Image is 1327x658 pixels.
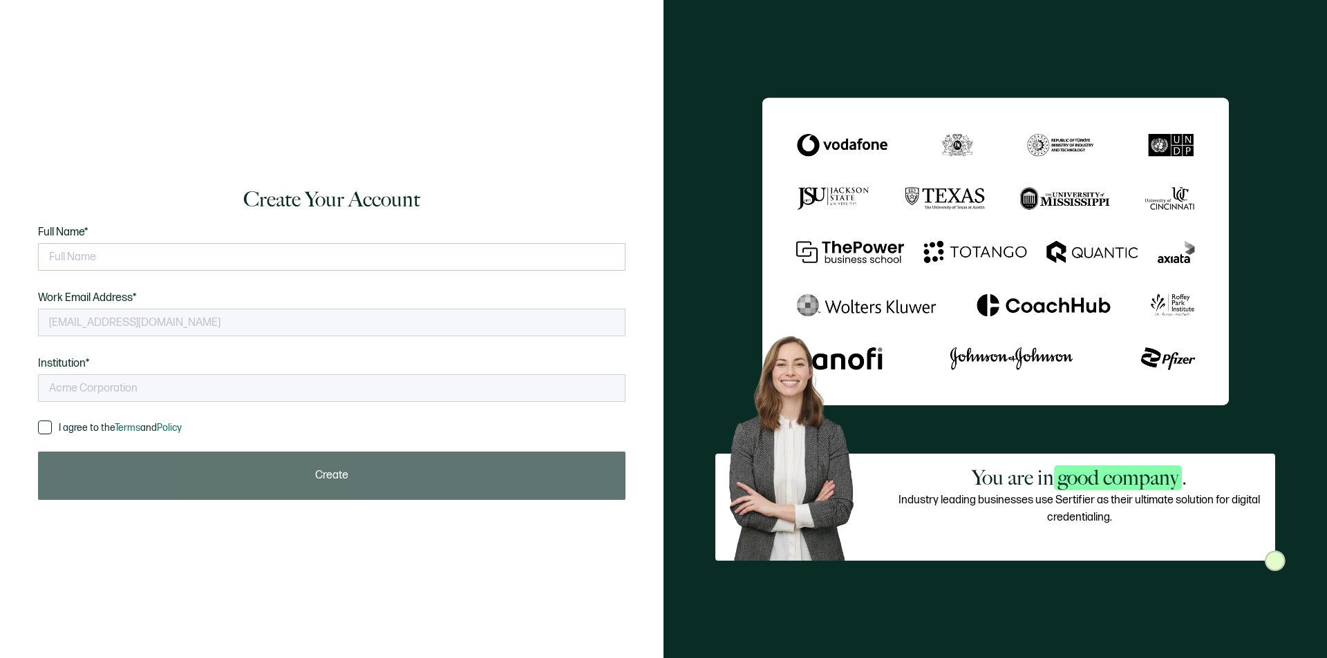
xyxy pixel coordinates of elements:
span: Create [315,470,348,481]
img: Sertifier Login - You are in <span class="strong-h">good company</span>. Hero [715,325,883,560]
span: good company [1054,465,1182,490]
span: Full Name* [38,226,88,239]
img: Sertifier Login [1265,550,1286,571]
button: Create [38,452,625,500]
a: Terms [115,422,140,434]
h2: You are in . [972,464,1187,492]
img: Sertifier Login - You are in <span class="strong-h">good company</span>. [762,97,1229,405]
a: Policy [157,422,182,434]
h1: Create Your Account [243,186,420,213]
span: I agree to the and [59,422,182,434]
span: Work Email Address* [38,289,137,307]
input: Full Name [38,243,625,271]
p: Industry leading businesses use Sertifier as their ultimate solution for digital credentialing. [894,492,1265,526]
span: Institution* [38,357,90,370]
input: Enter your work email address [38,309,625,336]
input: Acme Corporation [38,374,625,402]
